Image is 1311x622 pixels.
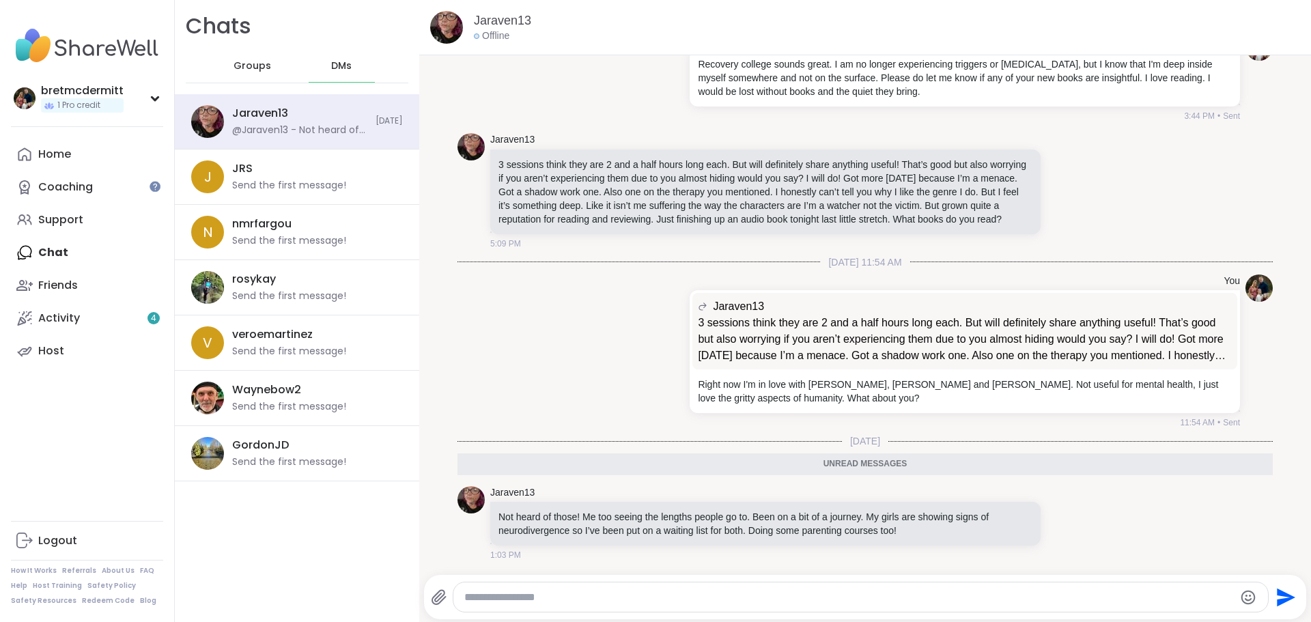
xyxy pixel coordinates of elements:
[11,524,163,557] a: Logout
[191,382,224,414] img: https://sharewell-space-live.sfo3.digitaloceanspaces.com/user-generated/51003920-654b-4079-a841-8...
[498,158,1032,226] p: 3 sessions think they are 2 and a half hours long each. But will definitely share anything useful...
[698,378,1232,405] p: Right now I'm in love with [PERSON_NAME], [PERSON_NAME] and [PERSON_NAME]. Not useful for mental ...
[11,171,163,203] a: Coaching
[430,11,463,44] img: https://sharewell-space-live.sfo3.digitaloceanspaces.com/user-generated/07d658d5-d108-4755-a683-0...
[457,486,485,513] img: https://sharewell-space-live.sfo3.digitaloceanspaces.com/user-generated/07d658d5-d108-4755-a683-0...
[1217,416,1220,429] span: •
[38,278,78,293] div: Friends
[490,486,535,500] a: Jaraven13
[232,438,289,453] div: GordonJD
[11,335,163,367] a: Host
[232,382,301,397] div: Waynebow2
[232,216,292,231] div: nmrfargou
[698,315,1232,364] p: 3 sessions think they are 2 and a half hours long each. But will definitely share anything useful...
[1269,582,1299,612] button: Send
[1223,416,1240,429] span: Sent
[38,343,64,358] div: Host
[62,566,96,576] a: Referrals
[457,133,485,160] img: https://sharewell-space-live.sfo3.digitaloceanspaces.com/user-generated/07d658d5-d108-4755-a683-0...
[232,289,346,303] div: Send the first message!
[232,161,253,176] div: JRS
[191,271,224,304] img: https://sharewell-space-live.sfo3.digitaloceanspaces.com/user-generated/cbc73dcd-df9a-4e01-b583-d...
[38,533,77,548] div: Logout
[232,400,346,414] div: Send the first message!
[1240,589,1256,606] button: Emoji picker
[14,87,36,109] img: bretmcdermitt
[11,302,163,335] a: Activity4
[11,566,57,576] a: How It Works
[38,311,80,326] div: Activity
[464,591,1235,604] textarea: Type your message
[11,596,76,606] a: Safety Resources
[842,434,888,448] span: [DATE]
[204,167,212,187] span: J
[331,59,352,73] span: DMs
[151,313,156,324] span: 4
[140,566,154,576] a: FAQ
[1180,416,1215,429] span: 11:54 AM
[186,11,251,42] h1: Chats
[234,59,271,73] span: Groups
[490,549,521,561] span: 1:03 PM
[203,333,212,353] span: v
[191,437,224,470] img: https://sharewell-space-live.sfo3.digitaloceanspaces.com/user-generated/10b0115b-c625-49c3-8ab2-c...
[232,272,276,287] div: rosykay
[191,105,224,138] img: https://sharewell-space-live.sfo3.digitaloceanspaces.com/user-generated/07d658d5-d108-4755-a683-0...
[474,29,509,43] div: Offline
[1245,274,1273,302] img: https://sharewell-space-live.sfo3.digitaloceanspaces.com/user-generated/d3389eba-a512-42b5-88c6-9...
[1224,274,1240,288] h4: You
[102,566,135,576] a: About Us
[11,22,163,70] img: ShareWell Nav Logo
[38,180,93,195] div: Coaching
[33,581,82,591] a: Host Training
[11,138,163,171] a: Home
[1184,110,1215,122] span: 3:44 PM
[38,212,83,227] div: Support
[232,179,346,193] div: Send the first message!
[232,106,288,121] div: Jaraven13
[57,100,100,111] span: 1 Pro credit
[820,255,910,269] span: [DATE] 11:54 AM
[140,596,156,606] a: Blog
[490,133,535,147] a: Jaraven13
[150,181,160,192] iframe: Spotlight
[11,203,163,236] a: Support
[498,510,1032,537] p: Not heard of those! Me too seeing the lengths people go to. Been on a bit of a journey. My girls ...
[41,83,124,98] div: bretmcdermitt
[82,596,135,606] a: Redeem Code
[232,327,313,342] div: veroemartinez
[1223,110,1240,122] span: Sent
[232,124,367,137] div: @Jaraven13 - Not heard of those! Me too seeing the lengths people go to. Been on a bit of a journ...
[490,238,521,250] span: 5:09 PM
[38,147,71,162] div: Home
[376,115,403,127] span: [DATE]
[87,581,136,591] a: Safety Policy
[11,581,27,591] a: Help
[232,455,346,469] div: Send the first message!
[203,222,213,242] span: n
[232,345,346,358] div: Send the first message!
[232,234,346,248] div: Send the first message!
[1217,110,1220,122] span: •
[713,298,764,315] span: Jaraven13
[11,269,163,302] a: Friends
[474,12,531,29] a: Jaraven13
[698,57,1232,98] p: Recovery college sounds great. I am no longer experiencing triggers or [MEDICAL_DATA], but I know...
[457,453,1273,475] div: Unread messages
